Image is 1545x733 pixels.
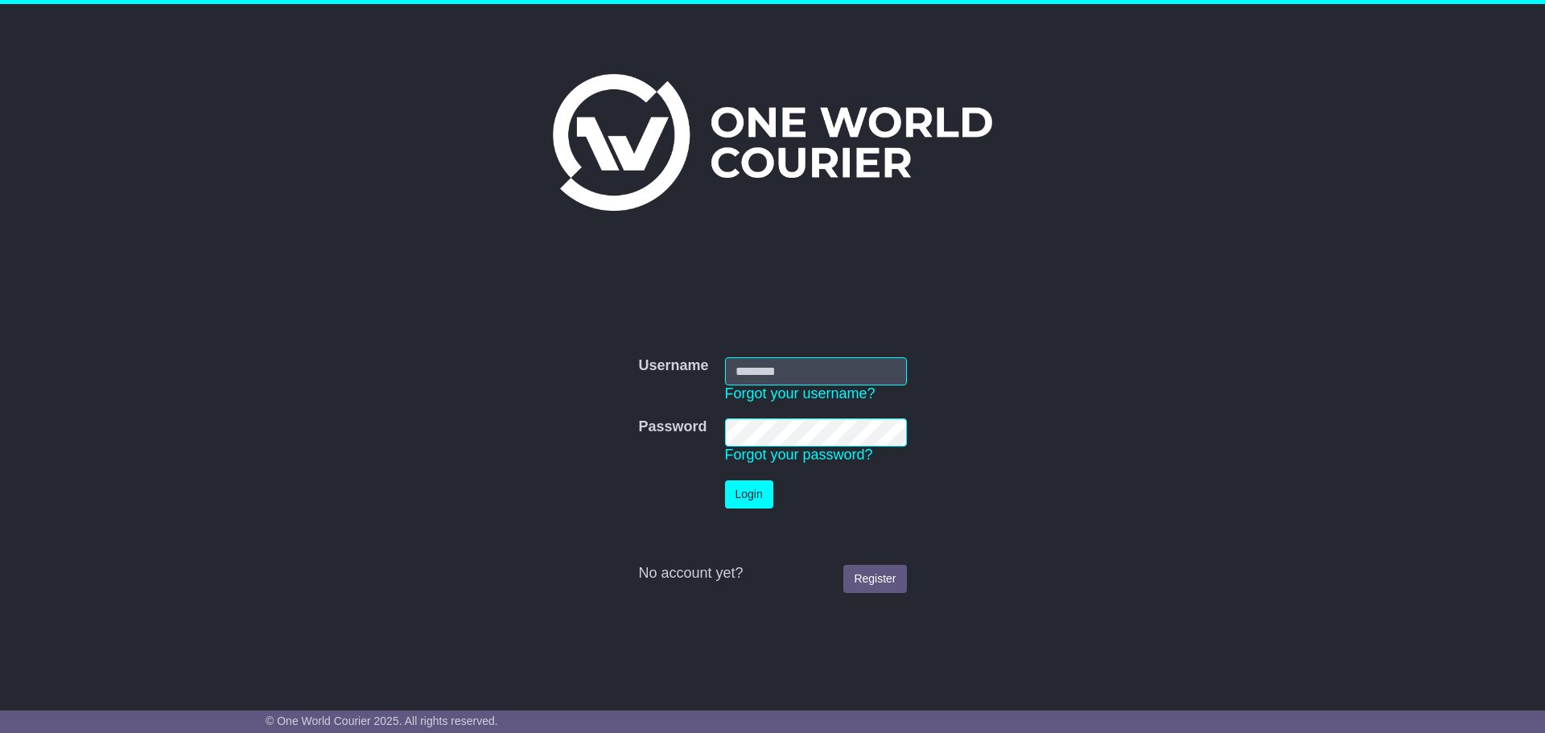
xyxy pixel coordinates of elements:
a: Register [843,565,906,593]
a: Forgot your username? [725,385,875,402]
a: Forgot your password? [725,447,873,463]
div: No account yet? [638,565,906,583]
label: Username [638,357,708,375]
span: © One World Courier 2025. All rights reserved. [266,714,498,727]
img: One World [553,74,992,211]
button: Login [725,480,773,509]
label: Password [638,418,707,436]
